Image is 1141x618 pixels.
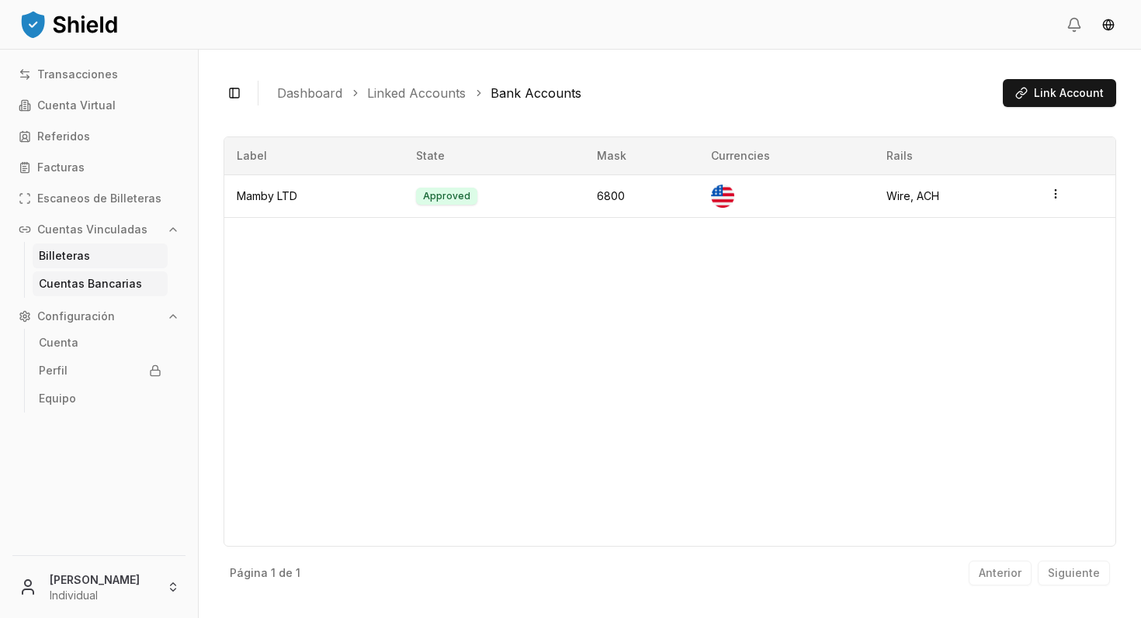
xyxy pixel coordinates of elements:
[50,571,154,588] p: [PERSON_NAME]
[12,217,186,242] button: Cuentas Vinculadas
[1034,85,1104,101] span: Link Account
[37,162,85,173] p: Facturas
[279,568,293,578] p: de
[6,562,192,612] button: [PERSON_NAME]Individual
[33,271,168,296] a: Cuentas Bancarias
[39,278,142,289] p: Cuentas Bancarias
[12,62,186,87] a: Transacciones
[12,186,186,211] a: Escaneos de Billeteras
[711,185,734,208] img: US Dollar
[271,568,276,578] p: 1
[39,337,78,348] p: Cuenta
[12,155,186,180] a: Facturas
[39,393,76,404] p: Equipo
[50,588,154,603] p: Individual
[404,137,584,174] th: State
[874,137,1037,174] th: Rails
[224,174,404,217] td: Mamby LTD
[230,568,268,578] p: Página
[699,137,875,174] th: Currencies
[491,84,581,102] a: Bank Accounts
[33,330,168,355] a: Cuenta
[37,131,90,142] p: Referidos
[224,137,404,174] th: Label
[37,69,118,80] p: Transacciones
[37,311,115,322] p: Configuración
[37,100,116,111] p: Cuenta Virtual
[12,304,186,329] button: Configuración
[367,84,466,102] a: Linked Accounts
[296,568,300,578] p: 1
[886,188,1025,204] div: Wire, ACH
[277,84,990,102] nav: breadcrumb
[12,124,186,149] a: Referidos
[33,243,168,268] a: Billeteras
[39,250,90,261] p: Billeteras
[33,386,168,411] a: Equipo
[584,137,699,174] th: Mask
[37,224,147,235] p: Cuentas Vinculadas
[33,358,168,383] a: Perfil
[19,9,120,40] img: ShieldPay Logo
[12,93,186,118] a: Cuenta Virtual
[1003,79,1116,107] button: Link Account
[584,174,699,217] td: 6800
[277,84,342,102] a: Dashboard
[37,193,161,204] p: Escaneos de Billeteras
[39,365,68,376] p: Perfil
